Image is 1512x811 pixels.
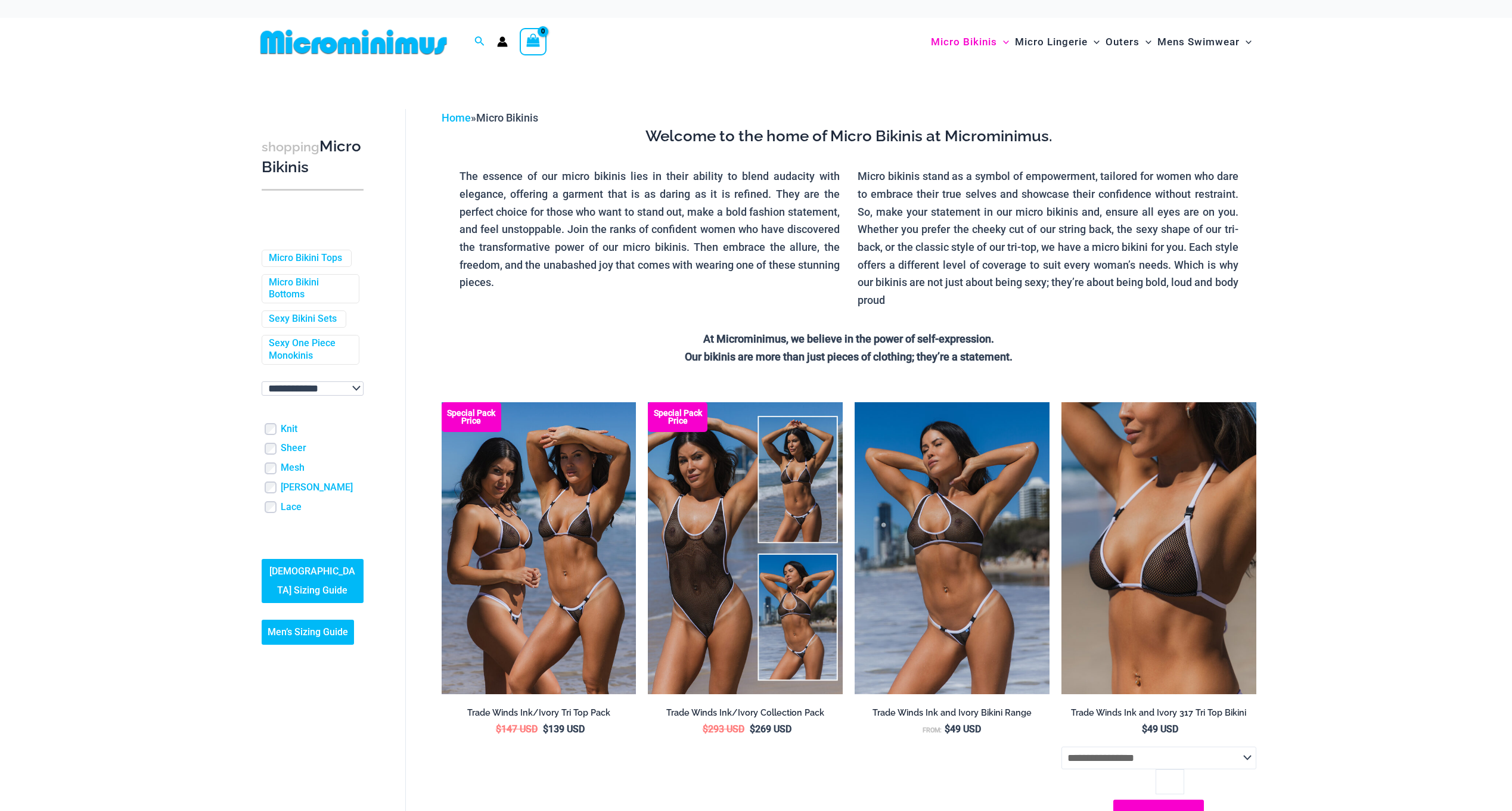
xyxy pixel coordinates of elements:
a: Sexy Bikini Sets [269,313,337,325]
span: Menu Toggle [997,27,1009,57]
strong: Our bikinis are more than just pieces of clothing; they’re a statement. [685,350,1013,363]
nav: Site Navigation [926,22,1257,62]
a: Tradewinds Ink and Ivory 317 Tri Top 01Tradewinds Ink and Ivory 317 Tri Top 453 Micro 06Tradewind... [1061,402,1256,694]
bdi: 147 USD [496,723,538,735]
span: Mens Swimwear [1157,27,1240,57]
img: Tradewinds Ink and Ivory 384 Halter 453 Micro 02 [855,402,1050,694]
select: wpc-taxonomy-pa_color-745982 [262,381,364,396]
a: Men’s Sizing Guide [262,620,354,645]
img: MM SHOP LOGO FLAT [256,29,452,55]
bdi: 269 USD [750,723,791,735]
span: $ [496,723,501,735]
a: Account icon link [497,36,508,47]
a: Micro LingerieMenu ToggleMenu Toggle [1012,24,1103,60]
h2: Trade Winds Ink and Ivory Bikini Range [855,707,1050,719]
p: The essence of our micro bikinis lies in their ability to blend audacity with elegance, offering ... [460,167,840,291]
span: $ [750,723,755,735]
a: Micro Bikini Tops [269,252,342,265]
input: Product quantity [1156,769,1184,794]
h2: Trade Winds Ink/Ivory Tri Top Pack [442,707,637,719]
a: Sheer [281,442,306,455]
a: Sexy One Piece Monokinis [269,337,350,362]
span: $ [543,723,548,735]
span: $ [703,723,708,735]
a: Home [442,111,471,124]
a: Trade Winds Ink/Ivory Collection Pack [648,707,843,723]
a: [DEMOGRAPHIC_DATA] Sizing Guide [262,559,364,603]
bdi: 49 USD [1142,723,1178,735]
a: Top Bum Pack Top Bum Pack bTop Bum Pack b [442,402,637,694]
span: Micro Bikinis [931,27,997,57]
h3: Welcome to the home of Micro Bikinis at Microminimus. [451,126,1247,147]
span: shopping [262,139,319,154]
span: Menu Toggle [1088,27,1100,57]
span: Micro Bikinis [476,111,538,124]
a: View Shopping Cart, empty [520,28,547,55]
a: Knit [281,423,297,436]
img: Top Bum Pack [442,402,637,694]
p: Micro bikinis stand as a symbol of empowerment, tailored for women who dare to embrace their true... [858,167,1238,309]
bdi: 49 USD [945,723,981,735]
h2: Trade Winds Ink/Ivory Collection Pack [648,707,843,719]
span: Menu Toggle [1240,27,1252,57]
a: Micro BikinisMenu ToggleMenu Toggle [928,24,1012,60]
a: Tradewinds Ink and Ivory 384 Halter 453 Micro 02Tradewinds Ink and Ivory 384 Halter 453 Micro 01T... [855,402,1050,694]
span: From: [923,726,942,734]
b: Special Pack Price [648,409,707,425]
a: Trade Winds Ink and Ivory 317 Tri Top Bikini [1061,707,1256,723]
span: $ [945,723,950,735]
a: Mens SwimwearMenu ToggleMenu Toggle [1154,24,1255,60]
a: Lace [281,501,302,514]
span: Menu Toggle [1140,27,1151,57]
span: Outers [1106,27,1140,57]
b: Special Pack Price [442,409,501,425]
a: Search icon link [474,35,485,49]
span: » [442,111,538,124]
a: Mesh [281,462,305,474]
img: Tradewinds Ink and Ivory 317 Tri Top 01 [1061,402,1256,694]
bdi: 139 USD [543,723,585,735]
a: Collection Pack Collection Pack b (1)Collection Pack b (1) [648,402,843,694]
a: OutersMenu ToggleMenu Toggle [1103,24,1154,60]
h3: Micro Bikinis [262,136,364,178]
span: $ [1142,723,1147,735]
span: Micro Lingerie [1015,27,1088,57]
h2: Trade Winds Ink and Ivory 317 Tri Top Bikini [1061,707,1256,719]
a: [PERSON_NAME] [281,481,353,494]
img: Collection Pack [648,402,843,694]
a: Trade Winds Ink/Ivory Tri Top Pack [442,707,637,723]
strong: At Microminimus, we believe in the power of self-expression. [703,333,994,345]
bdi: 293 USD [703,723,744,735]
a: Micro Bikini Bottoms [269,276,350,302]
a: Trade Winds Ink and Ivory Bikini Range [855,707,1050,723]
